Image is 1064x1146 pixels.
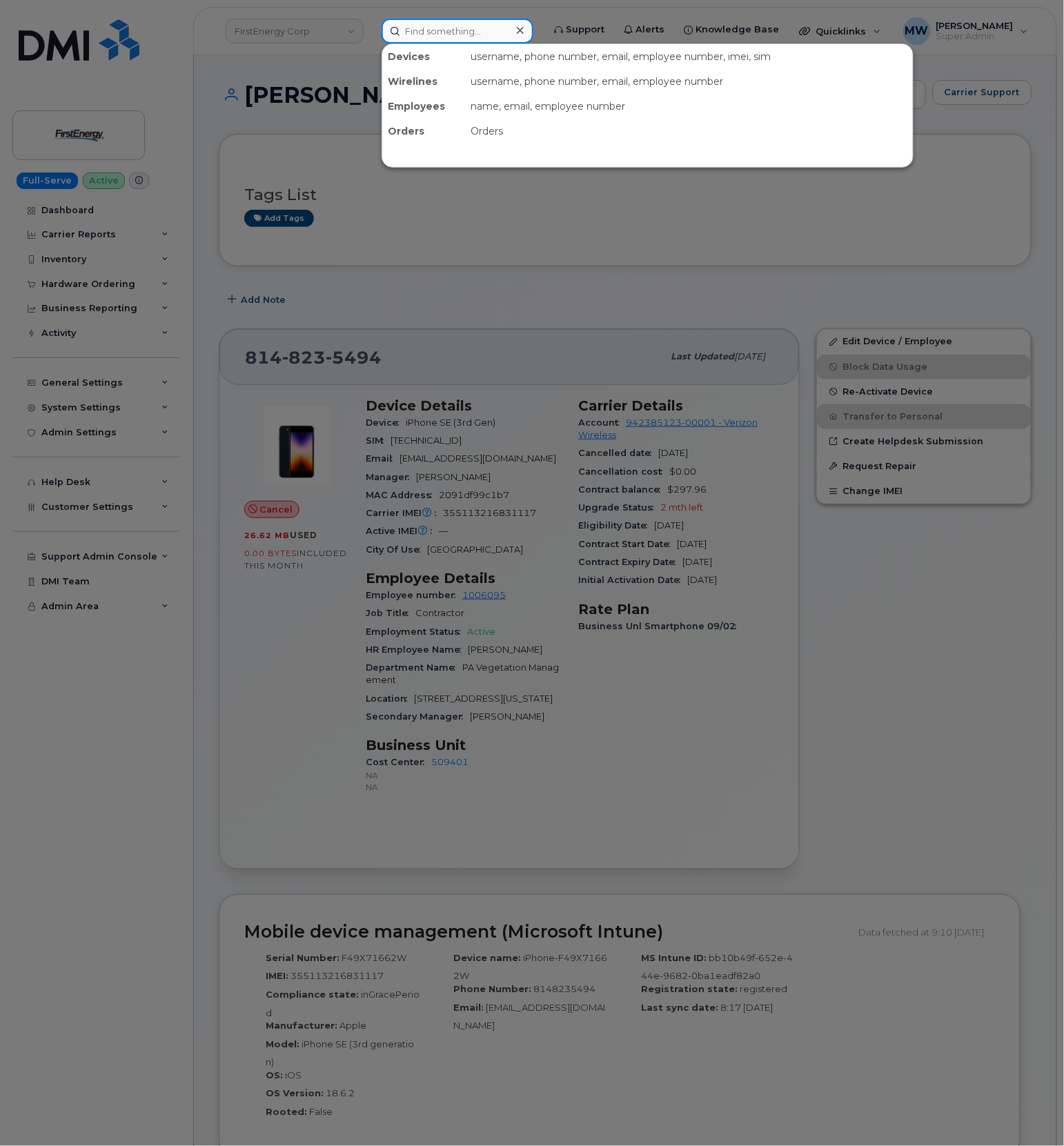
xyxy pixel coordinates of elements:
[1004,1086,1054,1136] iframe: Messenger Launcher
[382,94,465,119] div: Employees
[465,69,913,94] div: username, phone number, email, employee number
[382,69,465,94] div: Wirelines
[465,94,913,119] div: name, email, employee number
[465,44,913,69] div: username, phone number, email, employee number, imei, sim
[382,44,465,69] div: Devices
[382,119,465,144] div: Orders
[465,119,913,144] div: Orders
